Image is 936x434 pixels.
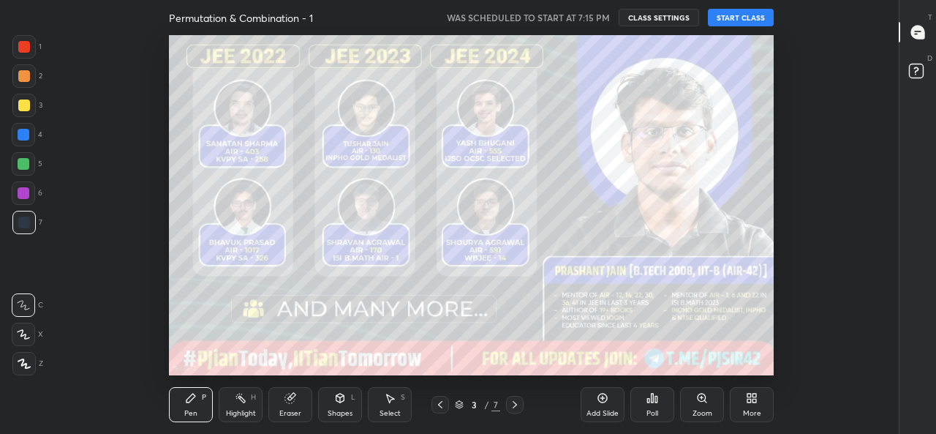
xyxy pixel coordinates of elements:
div: C [12,293,43,317]
div: Shapes [328,410,352,417]
div: 4 [12,123,42,146]
h5: WAS SCHEDULED TO START AT 7:15 PM [447,11,610,24]
p: D [927,53,932,64]
div: Select [380,410,401,417]
div: 6 [12,182,42,205]
div: S [401,394,405,401]
div: More [743,410,761,417]
div: Z [12,352,43,375]
h4: Permutation & Combination - 1 [169,11,313,25]
p: T [928,12,932,23]
div: H [251,394,256,401]
div: P [202,394,206,401]
div: 3 [467,400,481,409]
div: Eraser [279,410,301,417]
div: 5 [12,152,42,176]
div: 7 [491,398,500,411]
div: L [351,394,355,401]
div: Highlight [226,410,256,417]
div: 1 [12,35,42,59]
div: Poll [646,410,658,417]
button: CLASS SETTINGS [619,9,699,26]
div: 2 [12,64,42,88]
div: Zoom [692,410,712,417]
div: Add Slide [586,410,619,417]
button: START CLASS [708,9,774,26]
div: / [484,400,488,409]
div: Pen [184,410,197,417]
div: X [12,323,43,346]
div: 7 [12,211,42,234]
div: 3 [12,94,42,117]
